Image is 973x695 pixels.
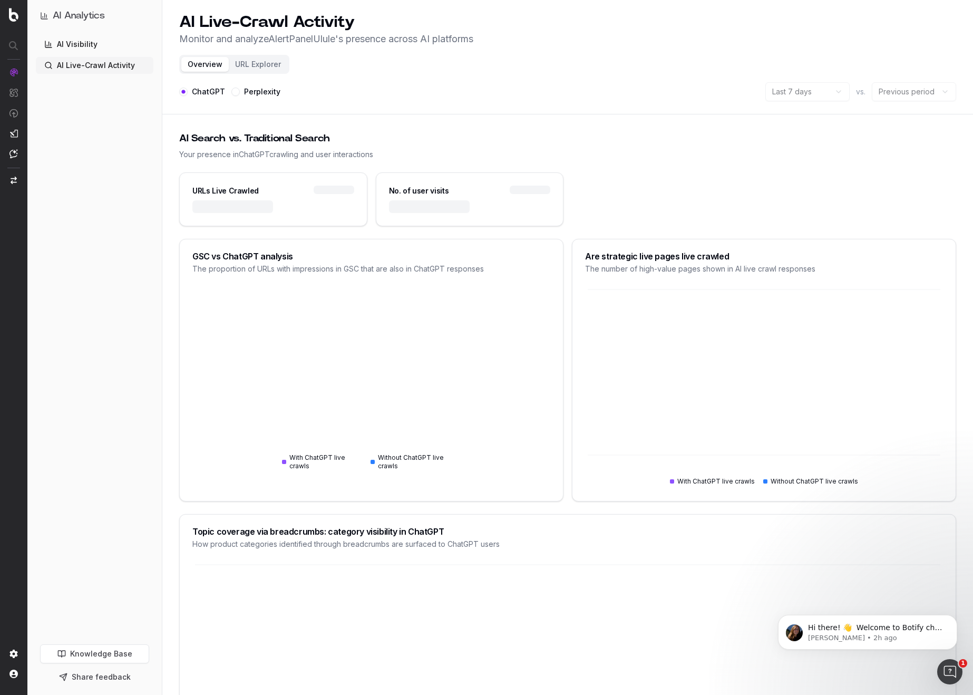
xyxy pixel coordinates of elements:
[9,109,18,118] img: Activation
[9,129,18,138] img: Studio
[9,8,18,22] img: Botify logo
[192,264,550,274] div: The proportion of URLs with impressions in GSC that are also in ChatGPT responses
[282,453,363,470] div: With ChatGPT live crawls
[585,264,943,274] div: The number of high-value pages shown in AI live crawl responses
[937,659,962,684] iframe: Intercom live chat
[762,593,973,667] iframe: Intercom notifications message
[46,31,180,81] span: Hi there! 👋 Welcome to Botify chat support! Have a question? Reply to this message and our team w...
[763,477,858,486] div: Without ChatGPT live crawls
[40,668,149,687] button: Share feedback
[244,88,280,95] label: Perplexity
[192,527,943,536] div: Topic coverage via breadcrumbs: category visibility in ChatGPT
[36,36,153,53] a: AI Visibility
[585,252,943,260] div: Are strategic live pages live crawled
[179,32,473,46] p: Monitor and analyze AlertPanelUlule 's presence across AI platforms
[959,659,967,668] span: 1
[9,68,18,76] img: Analytics
[53,8,105,23] h1: AI Analytics
[371,453,461,470] div: Without ChatGPT live crawls
[192,539,943,549] div: How product categories identified through breadcrumbs are surfaced to ChatGPT users
[36,57,153,74] a: AI Live-Crawl Activity
[389,186,449,196] div: No. of user visits
[229,57,287,72] button: URL Explorer
[856,86,865,97] span: vs.
[9,650,18,658] img: Setting
[40,8,149,23] button: AI Analytics
[9,149,18,158] img: Assist
[192,186,259,196] div: URLs Live Crawled
[40,644,149,663] a: Knowledge Base
[192,252,550,260] div: GSC vs ChatGPT analysis
[179,13,473,32] h1: AI Live-Crawl Activity
[46,41,182,50] p: Message from Laura, sent 2h ago
[181,57,229,72] button: Overview
[11,177,17,184] img: Switch project
[179,149,956,160] div: Your presence in ChatGPT crawling and user interactions
[192,88,225,95] label: ChatGPT
[9,670,18,678] img: My account
[670,477,755,486] div: With ChatGPT live crawls
[9,88,18,97] img: Intelligence
[179,131,956,146] div: AI Search vs. Traditional Search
